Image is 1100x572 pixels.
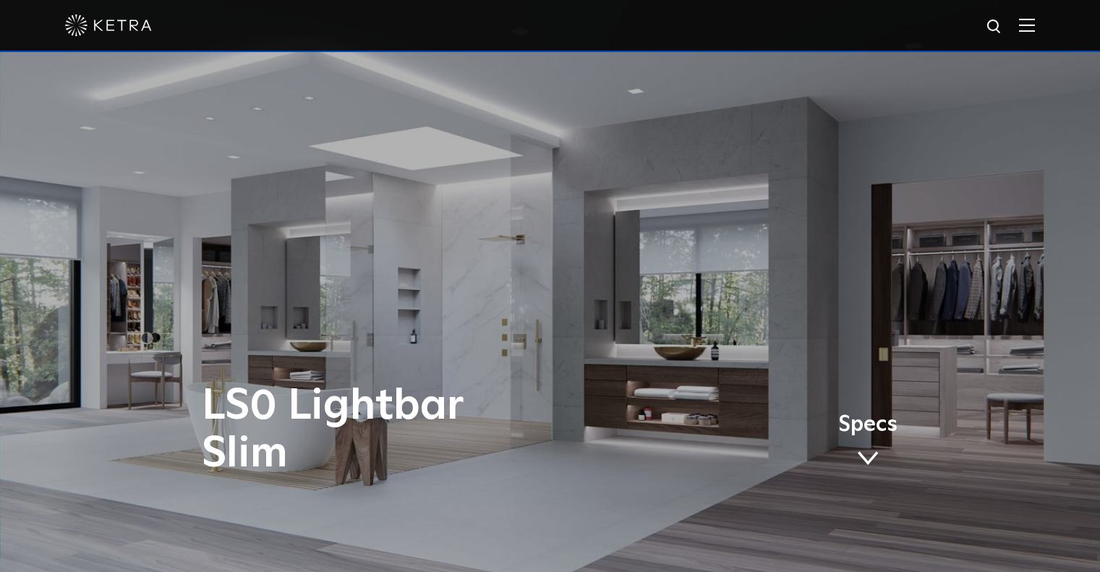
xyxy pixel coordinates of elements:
span: Specs [838,414,898,435]
img: search icon [986,18,1004,36]
img: ketra-logo-2019-white [65,14,152,36]
h1: LS0 Lightbar Slim [202,383,610,478]
a: Specs [838,414,898,471]
img: Hamburger%20Nav.svg [1019,18,1035,32]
